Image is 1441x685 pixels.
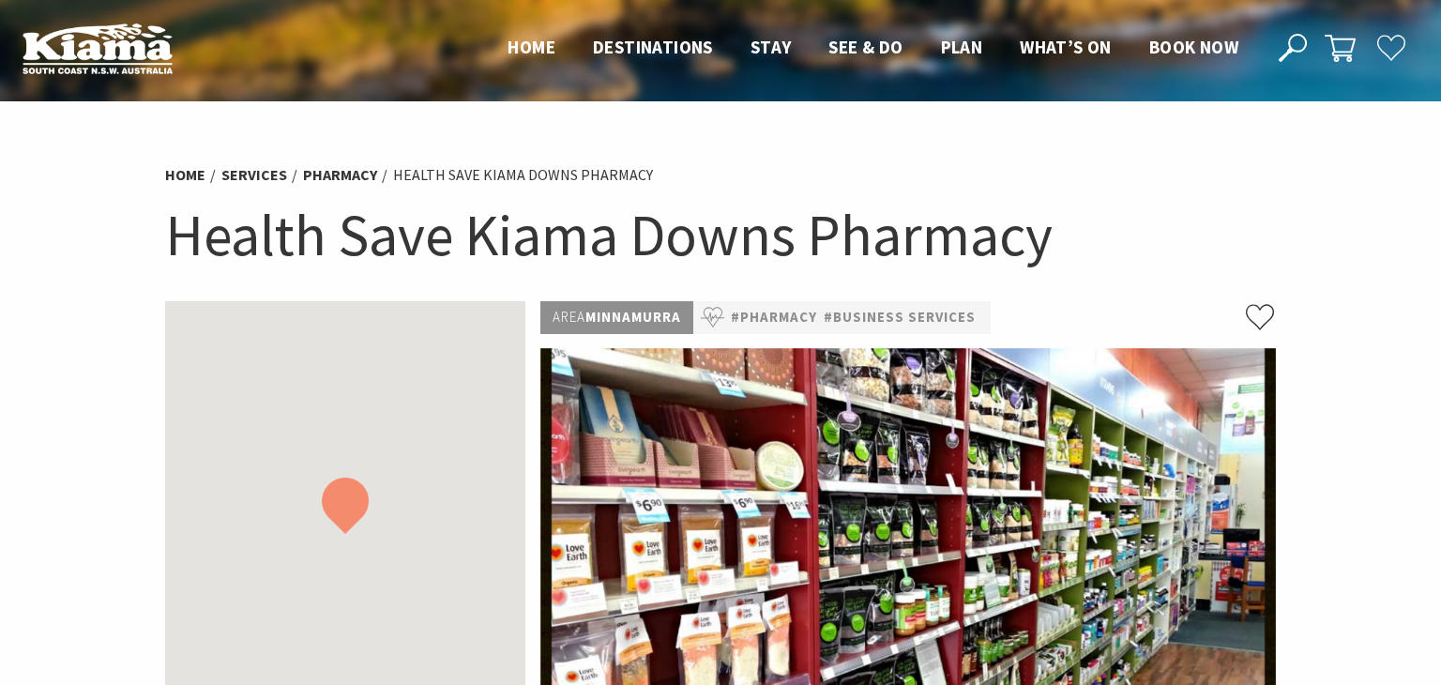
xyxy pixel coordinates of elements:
[303,165,377,185] a: Pharmacy
[393,163,653,188] li: Health Save Kiama Downs Pharmacy
[824,306,976,329] a: #Business Services
[23,23,173,74] img: Kiama Logo
[489,33,1257,64] nav: Main Menu
[731,306,817,329] a: #Pharmacy
[751,36,792,58] span: Stay
[165,165,205,185] a: Home
[1020,36,1112,58] span: What’s On
[553,308,585,326] span: Area
[941,36,983,58] span: Plan
[221,165,287,185] a: Services
[508,36,555,58] span: Home
[540,301,693,334] p: Minnamurra
[165,197,1276,273] h1: Health Save Kiama Downs Pharmacy
[593,36,713,58] span: Destinations
[828,36,903,58] span: See & Do
[1149,36,1238,58] span: Book now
